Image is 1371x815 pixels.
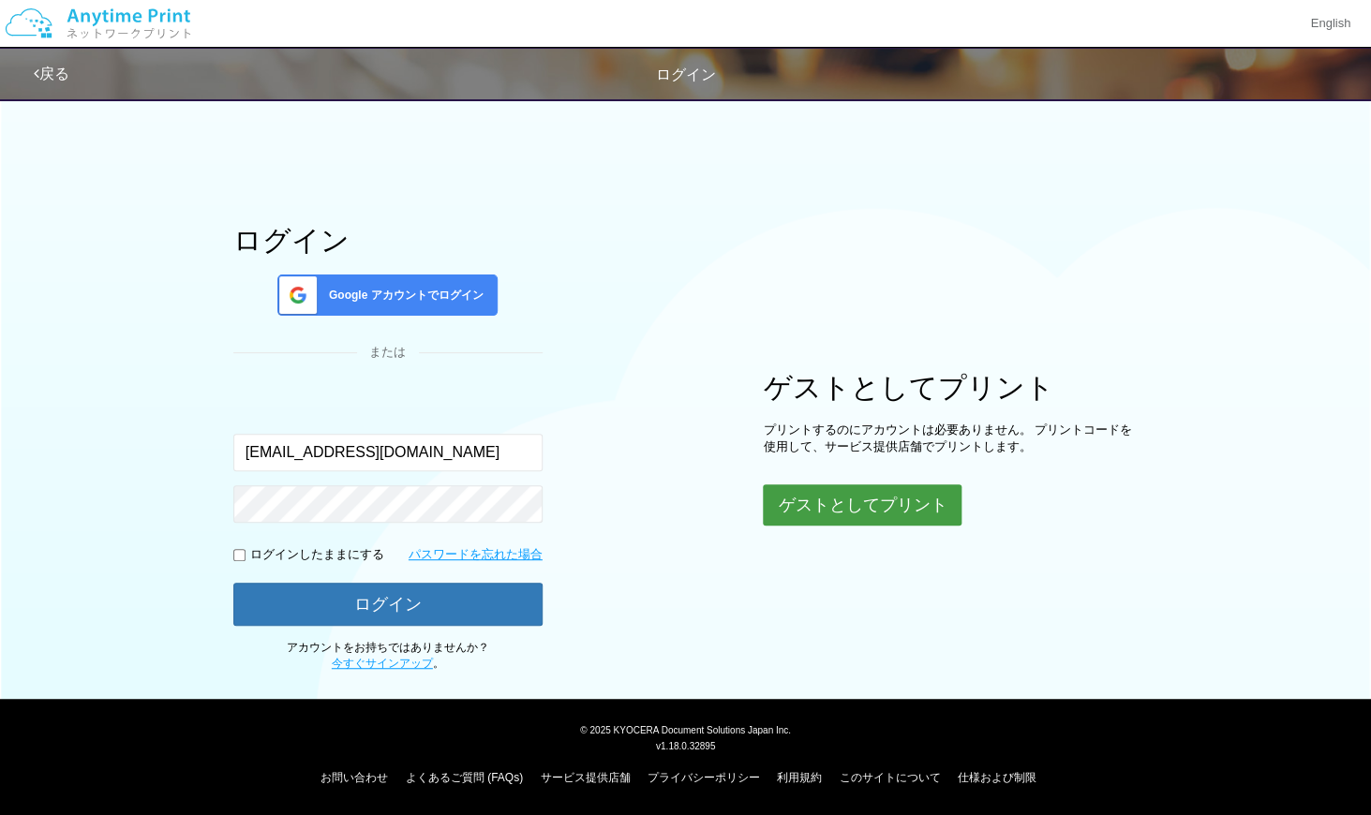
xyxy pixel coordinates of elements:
[233,583,543,626] button: ログイン
[233,344,543,362] div: または
[656,740,715,751] span: v1.18.0.32895
[233,640,543,672] p: アカウントをお持ちではありませんか？
[580,723,791,735] span: © 2025 KYOCERA Document Solutions Japan Inc.
[540,771,630,784] a: サービス提供店舗
[763,422,1138,456] p: プリントするのにアカウントは必要ありません。 プリントコードを使用して、サービス提供店舗でプリントします。
[763,484,961,526] button: ゲストとしてプリント
[777,771,822,784] a: 利用規約
[332,657,433,670] a: 今すぐサインアップ
[34,66,69,81] a: 戻る
[656,67,716,82] span: ログイン
[839,771,940,784] a: このサイトについて
[958,771,1036,784] a: 仕様および制限
[250,546,384,564] p: ログインしたままにする
[332,657,444,670] span: 。
[320,771,388,784] a: お問い合わせ
[406,771,523,784] a: よくあるご質問 (FAQs)
[233,434,543,471] input: メールアドレス
[233,225,543,256] h1: ログイン
[648,771,760,784] a: プライバシーポリシー
[409,546,543,564] a: パスワードを忘れた場合
[763,372,1138,403] h1: ゲストとしてプリント
[321,288,484,304] span: Google アカウントでログイン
